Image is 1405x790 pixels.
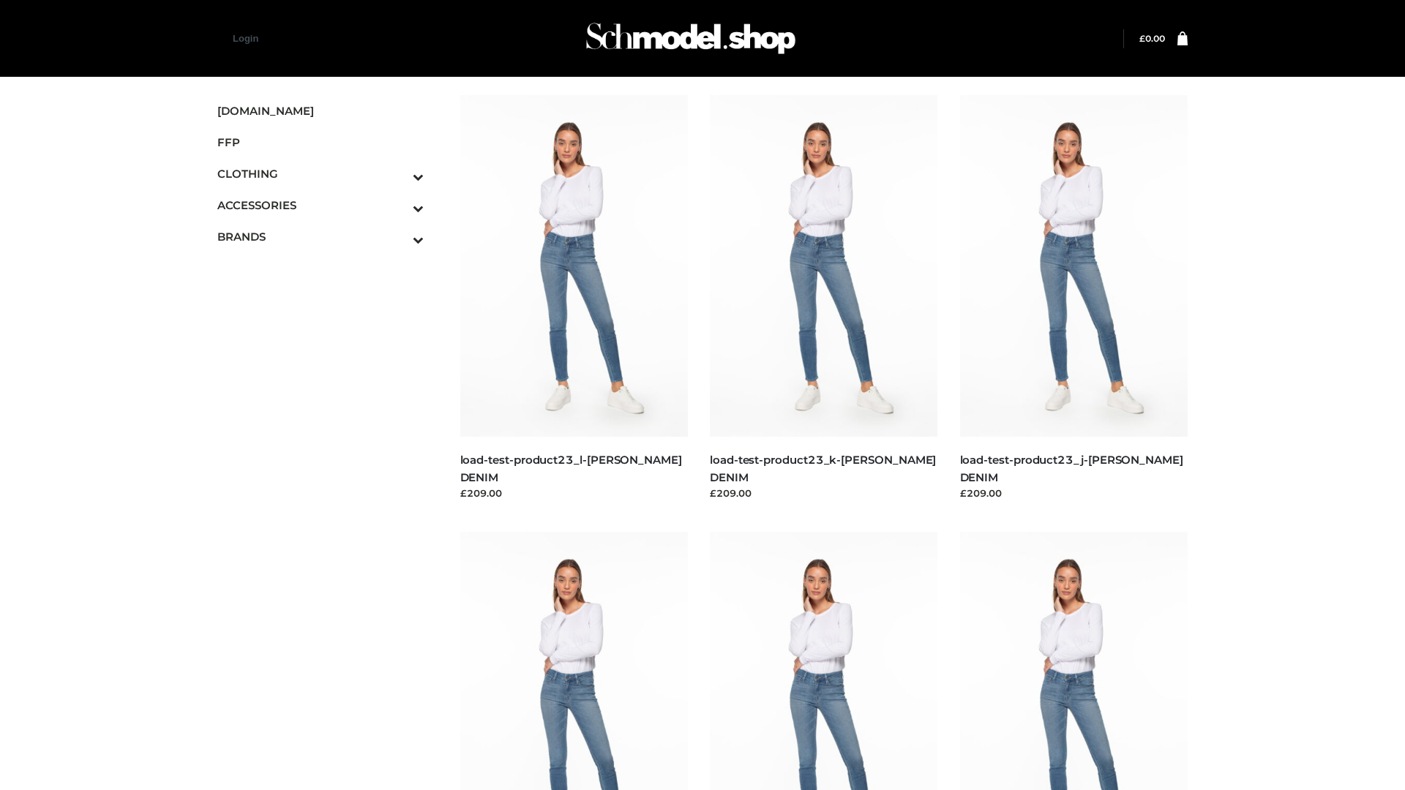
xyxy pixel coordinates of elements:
span: CLOTHING [217,165,424,182]
span: BRANDS [217,228,424,245]
div: £209.00 [460,486,689,500]
span: [DOMAIN_NAME] [217,102,424,119]
a: £0.00 [1139,33,1165,44]
span: FFP [217,134,424,151]
button: Toggle Submenu [372,221,424,252]
span: ACCESSORIES [217,197,424,214]
a: load-test-product23_k-[PERSON_NAME] DENIM [710,453,936,484]
button: Toggle Submenu [372,158,424,189]
a: [DOMAIN_NAME] [217,95,424,127]
a: Login [233,33,258,44]
a: ACCESSORIESToggle Submenu [217,189,424,221]
a: load-test-product23_j-[PERSON_NAME] DENIM [960,453,1183,484]
button: Toggle Submenu [372,189,424,221]
a: FFP [217,127,424,158]
div: £209.00 [960,486,1188,500]
a: load-test-product23_l-[PERSON_NAME] DENIM [460,453,682,484]
a: CLOTHINGToggle Submenu [217,158,424,189]
bdi: 0.00 [1139,33,1165,44]
a: BRANDSToggle Submenu [217,221,424,252]
span: £ [1139,33,1145,44]
img: Schmodel Admin 964 [581,10,801,67]
div: £209.00 [710,486,938,500]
